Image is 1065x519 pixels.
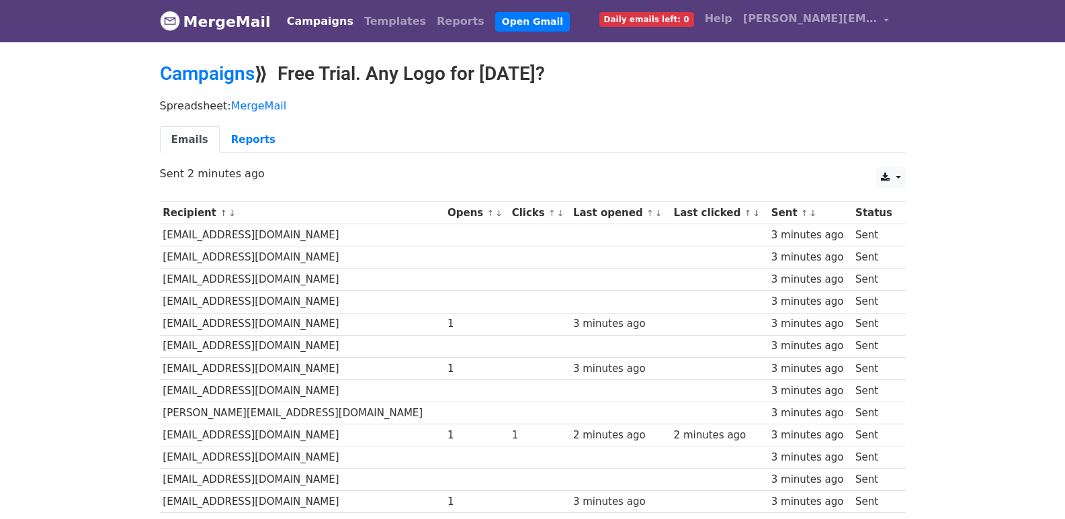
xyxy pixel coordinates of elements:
div: 3 minutes ago [573,494,667,510]
div: 2 minutes ago [674,428,765,443]
a: ↓ [495,208,503,218]
div: 1 [448,494,505,510]
div: 3 minutes ago [771,361,849,377]
td: Sent [852,335,898,357]
div: 3 minutes ago [771,338,849,354]
a: Daily emails left: 0 [594,5,699,32]
span: [PERSON_NAME][EMAIL_ADDRESS][DOMAIN_NAME] [743,11,878,27]
div: 3 minutes ago [771,406,849,421]
a: MergeMail [231,99,286,112]
a: ↓ [655,208,663,218]
td: Sent [852,357,898,379]
a: Reports [220,126,287,154]
a: [PERSON_NAME][EMAIL_ADDRESS][DOMAIN_NAME] [738,5,895,37]
td: Sent [852,379,898,402]
td: [EMAIL_ADDRESS][DOMAIN_NAME] [160,246,445,269]
td: Sent [852,402,898,424]
a: ↑ [646,208,654,218]
td: [EMAIL_ADDRESS][DOMAIN_NAME] [160,335,445,357]
td: Sent [852,291,898,313]
div: 3 minutes ago [771,316,849,332]
th: Opens [444,202,509,224]
td: [PERSON_NAME][EMAIL_ADDRESS][DOMAIN_NAME] [160,402,445,424]
a: Reports [431,8,490,35]
td: [EMAIL_ADDRESS][DOMAIN_NAME] [160,291,445,313]
div: 3 minutes ago [771,472,849,487]
div: 3 minutes ago [771,272,849,287]
a: ↑ [801,208,808,218]
td: Sent [852,313,898,335]
p: Sent 2 minutes ago [160,167,906,181]
a: Campaigns [282,8,359,35]
td: Sent [852,424,898,446]
div: 2 minutes ago [573,428,667,443]
h2: ⟫ Free Trial. Any Logo for [DATE]? [160,62,906,85]
div: 3 minutes ago [771,450,849,465]
td: Sent [852,246,898,269]
img: MergeMail logo [160,11,180,31]
td: [EMAIL_ADDRESS][DOMAIN_NAME] [160,446,445,469]
td: [EMAIL_ADDRESS][DOMAIN_NAME] [160,379,445,402]
a: MergeMail [160,7,271,36]
a: ↑ [487,208,495,218]
td: [EMAIL_ADDRESS][DOMAIN_NAME] [160,357,445,379]
th: Last opened [570,202,671,224]
a: ↑ [220,208,227,218]
td: [EMAIL_ADDRESS][DOMAIN_NAME] [160,224,445,246]
div: 3 minutes ago [771,428,849,443]
th: Clicks [509,202,570,224]
div: 3 minutes ago [771,228,849,243]
a: Emails [160,126,220,154]
td: [EMAIL_ADDRESS][DOMAIN_NAME] [160,313,445,335]
td: [EMAIL_ADDRESS][DOMAIN_NAME] [160,424,445,446]
th: Last clicked [671,202,768,224]
a: ↓ [753,208,760,218]
td: [EMAIL_ADDRESS][DOMAIN_NAME] [160,491,445,513]
p: Spreadsheet: [160,99,906,113]
td: Sent [852,469,898,491]
div: 3 minutes ago [771,294,849,310]
div: 3 minutes ago [573,316,667,332]
div: 3 minutes ago [771,250,849,265]
td: [EMAIL_ADDRESS][DOMAIN_NAME] [160,469,445,491]
a: Templates [359,8,431,35]
th: Status [852,202,898,224]
th: Recipient [160,202,445,224]
td: Sent [852,269,898,291]
div: 3 minutes ago [771,383,849,399]
td: [EMAIL_ADDRESS][DOMAIN_NAME] [160,269,445,291]
a: Help [699,5,738,32]
span: Daily emails left: 0 [599,12,694,27]
div: 1 [448,316,505,332]
a: ↑ [744,208,751,218]
a: ↑ [548,208,556,218]
th: Sent [768,202,852,224]
div: 3 minutes ago [573,361,667,377]
div: 1 [448,428,505,443]
div: 1 [512,428,567,443]
a: ↓ [557,208,564,218]
a: ↓ [228,208,236,218]
td: Sent [852,491,898,513]
td: Sent [852,446,898,469]
a: ↓ [810,208,817,218]
div: 3 minutes ago [771,494,849,510]
div: 1 [448,361,505,377]
a: Open Gmail [495,12,570,32]
a: Campaigns [160,62,255,85]
td: Sent [852,224,898,246]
